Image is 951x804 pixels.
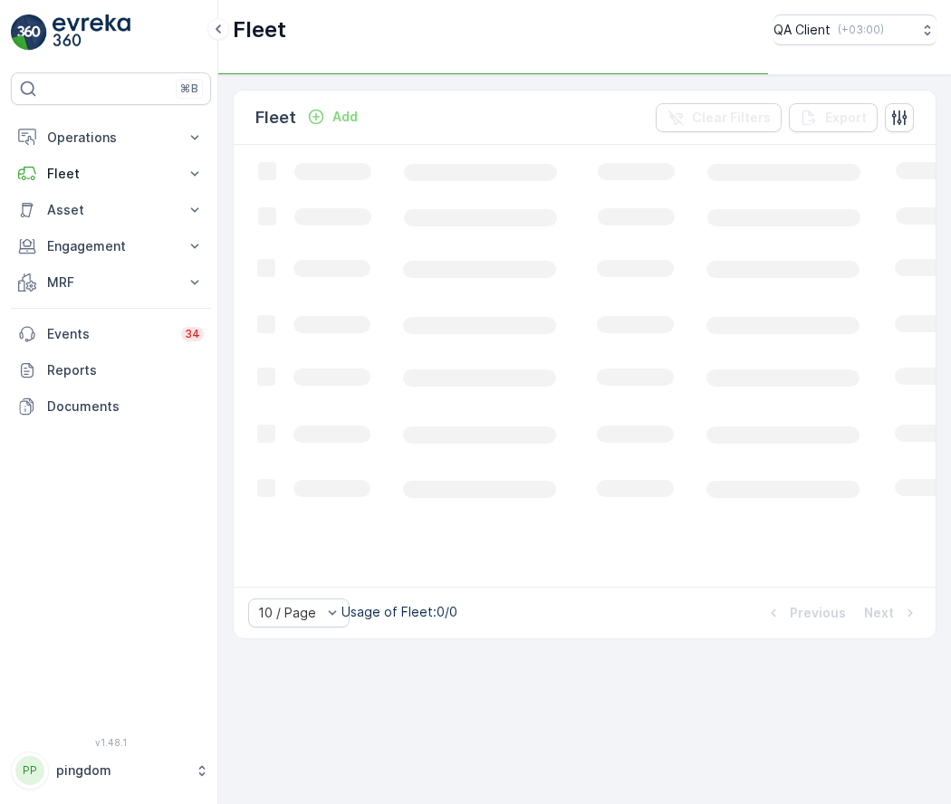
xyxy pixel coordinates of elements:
[11,14,47,51] img: logo
[838,23,884,37] p: ( +03:00 )
[773,21,831,39] p: QA Client
[862,602,921,624] button: Next
[185,327,200,341] p: 34
[11,737,211,748] span: v 1.48.1
[47,201,175,219] p: Asset
[332,108,358,126] p: Add
[53,14,130,51] img: logo_light-DOdMpM7g.png
[47,237,175,255] p: Engagement
[790,604,846,622] p: Previous
[11,751,211,790] button: PPpingdom
[47,165,175,183] p: Fleet
[233,15,286,44] p: Fleet
[656,103,782,132] button: Clear Filters
[56,761,186,780] p: pingdom
[11,228,211,264] button: Engagement
[11,156,211,192] button: Fleet
[11,264,211,301] button: MRF
[47,325,170,343] p: Events
[341,603,457,621] p: Usage of Fleet : 0/0
[47,129,175,147] p: Operations
[763,602,848,624] button: Previous
[773,14,937,45] button: QA Client(+03:00)
[47,273,175,292] p: MRF
[11,316,211,352] a: Events34
[864,604,894,622] p: Next
[47,397,204,416] p: Documents
[11,388,211,425] a: Documents
[692,109,771,127] p: Clear Filters
[15,756,44,785] div: PP
[11,120,211,156] button: Operations
[825,109,867,127] p: Export
[11,192,211,228] button: Asset
[789,103,878,132] button: Export
[255,105,296,130] p: Fleet
[11,352,211,388] a: Reports
[180,81,198,96] p: ⌘B
[47,361,204,379] p: Reports
[300,106,365,128] button: Add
